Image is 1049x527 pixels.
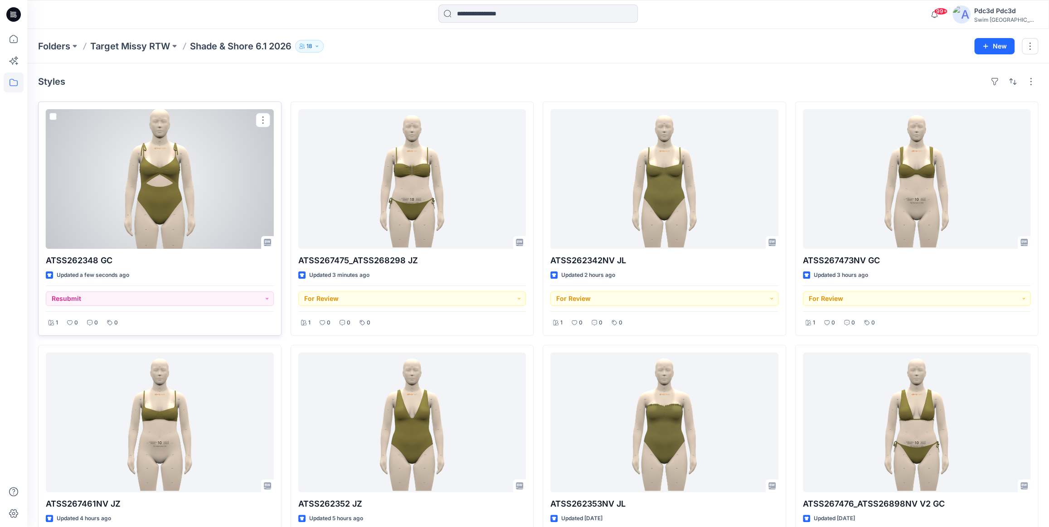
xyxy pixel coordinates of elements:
[803,353,1031,492] a: ATSS267476_ATSS26898NV V2 GC
[298,353,526,492] a: ATSS262352 JZ
[550,498,778,510] p: ATSS262353NV JL
[74,318,78,328] p: 0
[190,40,291,53] p: Shade & Shore 6.1 2026
[974,16,1038,23] div: Swim [GEOGRAPHIC_DATA]
[561,271,615,280] p: Updated 2 hours ago
[295,40,324,53] button: 18
[90,40,170,53] a: Target Missy RTW
[367,318,370,328] p: 0
[308,318,311,328] p: 1
[561,514,602,523] p: Updated [DATE]
[94,318,98,328] p: 0
[550,353,778,492] a: ATSS262353NV JL
[309,271,369,280] p: Updated 3 minutes ago
[46,498,274,510] p: ATSS267461NV JZ
[327,318,330,328] p: 0
[952,5,971,24] img: avatar
[298,109,526,249] a: ATSS267475_ATSS268298 JZ
[46,353,274,492] a: ATSS267461NV JZ
[57,514,111,523] p: Updated 4 hours ago
[974,5,1038,16] div: Pdc3d Pdc3d
[851,318,855,328] p: 0
[560,318,563,328] p: 1
[599,318,602,328] p: 0
[871,318,875,328] p: 0
[306,41,312,51] p: 18
[298,498,526,510] p: ATSS262352 JZ
[309,514,363,523] p: Updated 5 hours ago
[831,318,835,328] p: 0
[813,318,815,328] p: 1
[38,76,65,87] h4: Styles
[38,40,70,53] a: Folders
[934,8,947,15] span: 99+
[579,318,583,328] p: 0
[814,271,868,280] p: Updated 3 hours ago
[114,318,118,328] p: 0
[974,38,1015,54] button: New
[298,254,526,267] p: ATSS267475_ATSS268298 JZ
[347,318,350,328] p: 0
[803,498,1031,510] p: ATSS267476_ATSS26898NV V2 GC
[803,109,1031,249] a: ATSS267473NV GC
[619,318,622,328] p: 0
[46,254,274,267] p: ATSS262348 GC
[803,254,1031,267] p: ATSS267473NV GC
[57,271,129,280] p: Updated a few seconds ago
[46,109,274,249] a: ATSS262348 GC
[550,109,778,249] a: ATSS262342NV JL
[56,318,58,328] p: 1
[814,514,855,523] p: Updated [DATE]
[550,254,778,267] p: ATSS262342NV JL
